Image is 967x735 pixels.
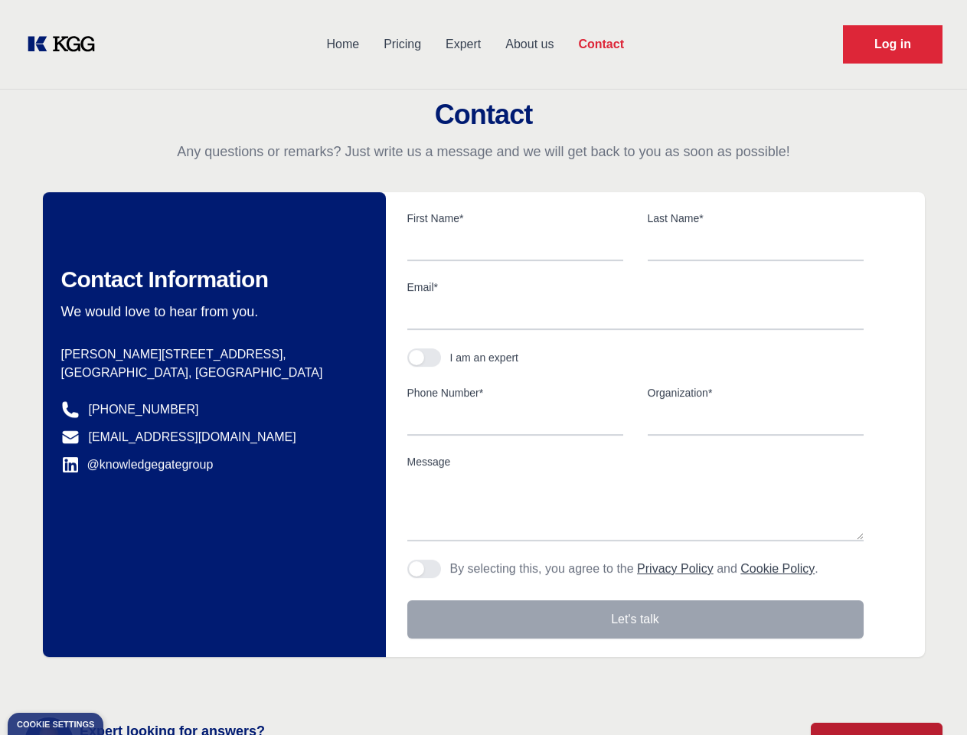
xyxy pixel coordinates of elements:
a: Request Demo [843,25,942,64]
p: Any questions or remarks? Just write us a message and we will get back to you as soon as possible! [18,142,949,161]
label: Message [407,454,864,469]
a: Cookie Policy [740,562,815,575]
label: First Name* [407,211,623,226]
h2: Contact Information [61,266,361,293]
a: Contact [566,24,636,64]
h2: Contact [18,100,949,130]
button: Let's talk [407,600,864,639]
p: By selecting this, you agree to the and . [450,560,818,578]
a: Home [314,24,371,64]
p: [GEOGRAPHIC_DATA], [GEOGRAPHIC_DATA] [61,364,361,382]
p: We would love to hear from you. [61,302,361,321]
label: Organization* [648,385,864,400]
a: @knowledgegategroup [61,456,214,474]
label: Phone Number* [407,385,623,400]
a: Pricing [371,24,433,64]
iframe: Chat Widget [890,661,967,735]
label: Last Name* [648,211,864,226]
a: [EMAIL_ADDRESS][DOMAIN_NAME] [89,428,296,446]
a: [PHONE_NUMBER] [89,400,199,419]
a: Expert [433,24,493,64]
div: Cookie settings [17,720,94,729]
a: Privacy Policy [637,562,714,575]
div: I am an expert [450,350,519,365]
p: [PERSON_NAME][STREET_ADDRESS], [61,345,361,364]
a: About us [493,24,566,64]
a: KOL Knowledge Platform: Talk to Key External Experts (KEE) [25,32,107,57]
label: Email* [407,279,864,295]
